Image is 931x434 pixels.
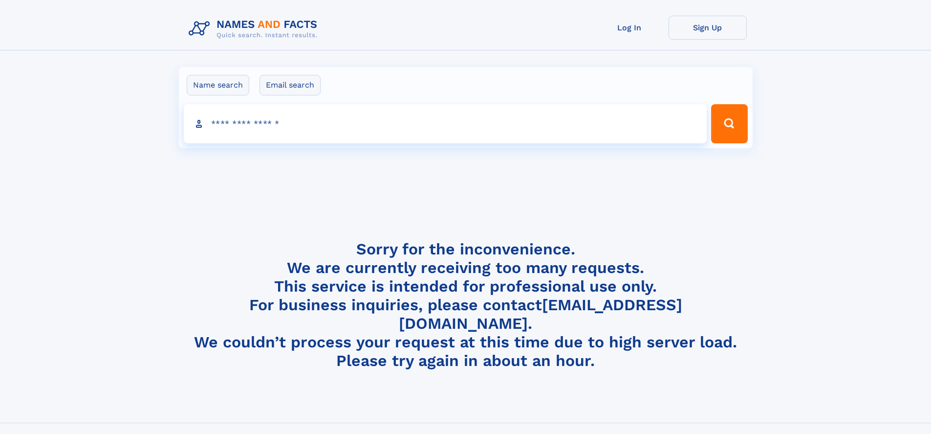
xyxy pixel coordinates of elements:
[187,75,249,95] label: Name search
[669,16,747,40] a: Sign Up
[260,75,321,95] label: Email search
[399,296,682,333] a: [EMAIL_ADDRESS][DOMAIN_NAME]
[185,240,747,370] h4: Sorry for the inconvenience. We are currently receiving too many requests. This service is intend...
[185,16,325,42] img: Logo Names and Facts
[711,104,747,143] button: Search Button
[590,16,669,40] a: Log In
[184,104,707,143] input: search input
